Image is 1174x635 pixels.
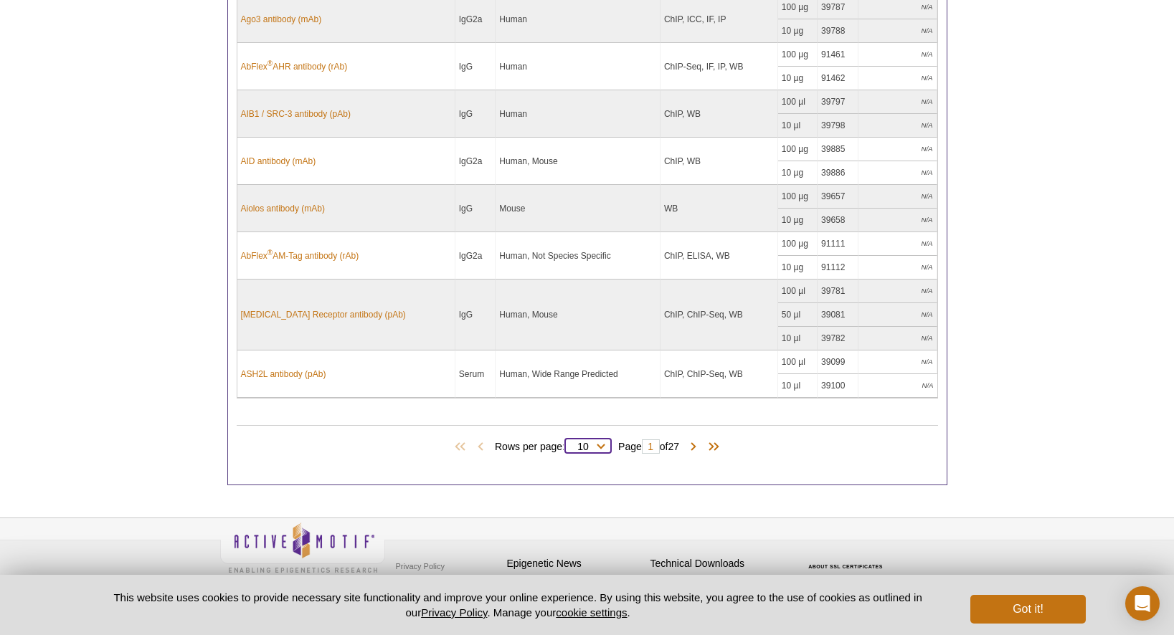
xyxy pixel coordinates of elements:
[241,155,316,168] a: AID antibody (mAb)
[818,19,858,43] td: 39788
[858,232,937,256] td: N/A
[858,43,937,67] td: N/A
[858,280,937,303] td: N/A
[818,327,858,350] td: 39782
[661,350,778,398] td: ChIP, ChIP-Seq, WB
[778,114,818,138] td: 10 µl
[507,558,643,570] h4: Epigenetic News
[496,350,661,398] td: Human, Wide Range Predicted
[818,67,858,90] td: 91462
[858,303,937,327] td: N/A
[970,595,1085,624] button: Got it!
[818,114,858,138] td: 39798
[818,350,858,374] td: 39099
[858,67,937,90] td: N/A
[455,90,496,138] td: IgG
[778,19,818,43] td: 10 µg
[661,232,778,280] td: ChIP, ELISA, WB
[794,543,901,575] table: Click to Verify - This site chose Symantec SSL for secure e-commerce and confidential communicati...
[858,185,937,209] td: N/A
[778,232,818,256] td: 100 µg
[241,108,351,120] a: AIB1 / SRC-3 antibody (pAb)
[778,280,818,303] td: 100 µl
[778,138,818,161] td: 100 µg
[496,232,661,280] td: Human, Not Species Specific
[220,518,385,576] img: Active Motif,
[241,368,326,381] a: ASH2L antibody (pAb)
[650,558,787,570] h4: Technical Downloads
[473,440,488,454] span: Previous Page
[818,90,858,114] td: 39797
[611,439,686,454] span: Page of
[661,43,778,90] td: ChIP-Seq, IF, IP, WB
[495,439,611,453] span: Rows per page:
[858,138,937,161] td: N/A
[858,90,937,114] td: N/A
[661,185,778,232] td: WB
[808,564,883,569] a: ABOUT SSL CERTIFICATES
[778,161,818,185] td: 10 µg
[455,232,496,280] td: IgG2a
[268,59,273,67] sup: ®
[818,303,858,327] td: 39081
[858,161,937,185] td: N/A
[455,280,496,350] td: IgG
[496,185,661,232] td: Mouse
[496,90,661,138] td: Human
[421,606,487,619] a: Privacy Policy
[858,19,937,43] td: N/A
[496,43,661,90] td: Human
[268,249,273,257] sup: ®
[818,138,858,161] td: 39885
[89,590,947,620] p: This website uses cookies to provide necessary site functionality and improve your online experie...
[818,256,858,280] td: 91112
[818,374,858,398] td: 39100
[668,441,679,452] span: 27
[818,185,858,209] td: 39657
[778,209,818,232] td: 10 µg
[778,90,818,114] td: 100 µl
[452,440,473,454] span: First Page
[661,280,778,350] td: ChIP, ChIP-Seq, WB
[455,43,496,90] td: IgG
[241,60,348,73] a: AbFlex®AHR antibody (rAb)
[778,43,818,67] td: 100 µg
[237,425,938,426] h2: Products (261)
[455,185,496,232] td: IgG
[241,202,325,215] a: Aiolos antibody (mAb)
[241,13,322,26] a: Ago3 antibody (mAb)
[556,606,627,619] button: cookie settings
[818,209,858,232] td: 39658
[818,43,858,67] td: 91461
[701,440,722,454] span: Last Page
[496,280,661,350] td: Human, Mouse
[661,138,778,185] td: ChIP, WB
[1125,586,1160,621] div: Open Intercom Messenger
[858,350,937,374] td: N/A
[778,374,818,398] td: 10 µl
[455,138,496,185] td: IgG2a
[818,280,858,303] td: 39781
[818,232,858,256] td: 91111
[455,350,496,398] td: Serum
[818,161,858,185] td: 39886
[858,209,937,232] td: N/A
[778,303,818,327] td: 50 µl
[778,327,818,350] td: 10 µl
[496,138,661,185] td: Human, Mouse
[858,374,937,398] td: N/A
[392,555,448,577] a: Privacy Policy
[241,308,406,321] a: [MEDICAL_DATA] Receptor antibody (pAb)
[778,256,818,280] td: 10 µg
[858,327,937,350] td: N/A
[778,185,818,209] td: 100 µg
[858,256,937,280] td: N/A
[686,440,701,454] span: Next Page
[778,350,818,374] td: 100 µl
[778,67,818,90] td: 10 µg
[241,249,359,262] a: AbFlex®AM-Tag antibody (rAb)
[858,114,937,138] td: N/A
[661,90,778,138] td: ChIP, WB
